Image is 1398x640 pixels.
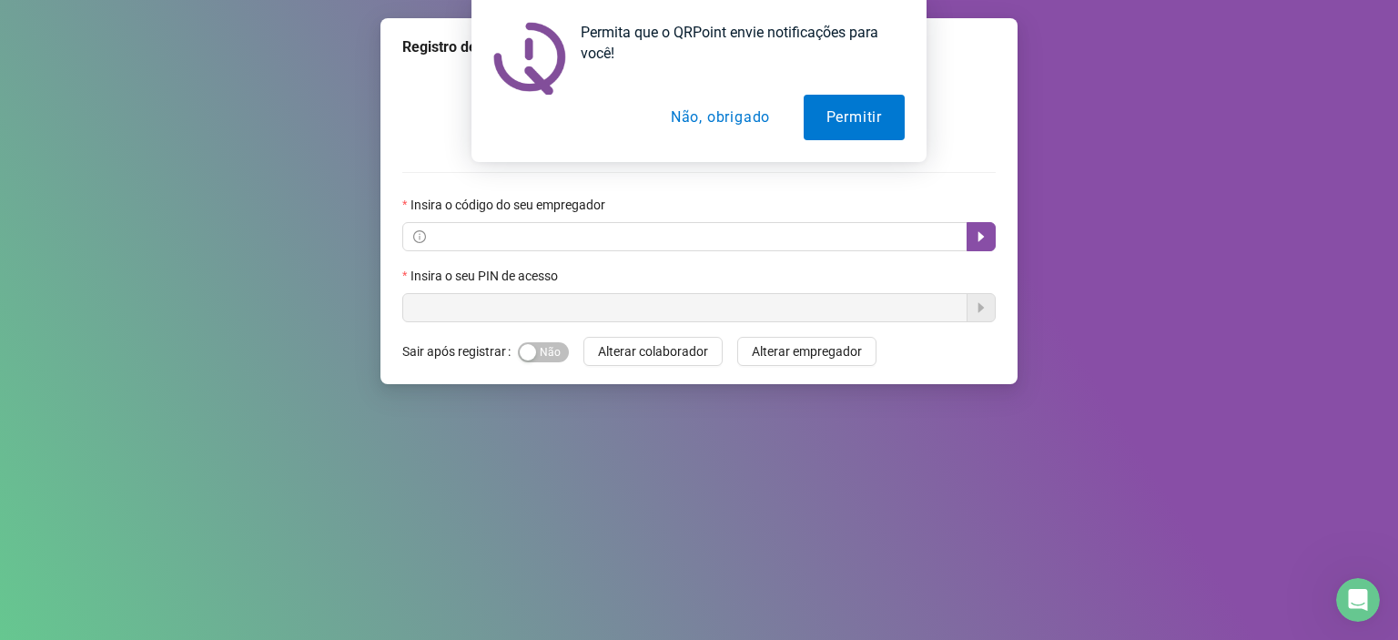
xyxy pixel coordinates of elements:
span: Alterar colaborador [598,341,708,361]
button: Alterar empregador [737,337,876,366]
span: caret-right [974,229,988,244]
label: Insira o código do seu empregador [402,195,617,215]
span: Alterar empregador [752,341,862,361]
label: Sair após registrar [402,337,518,366]
span: info-circle [413,230,426,243]
button: Alterar colaborador [583,337,723,366]
iframe: Intercom live chat [1336,578,1380,622]
label: Insira o seu PIN de acesso [402,266,570,286]
div: Permita que o QRPoint envie notificações para você! [566,22,905,64]
button: Não, obrigado [648,95,793,140]
img: notification icon [493,22,566,95]
button: Permitir [804,95,905,140]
